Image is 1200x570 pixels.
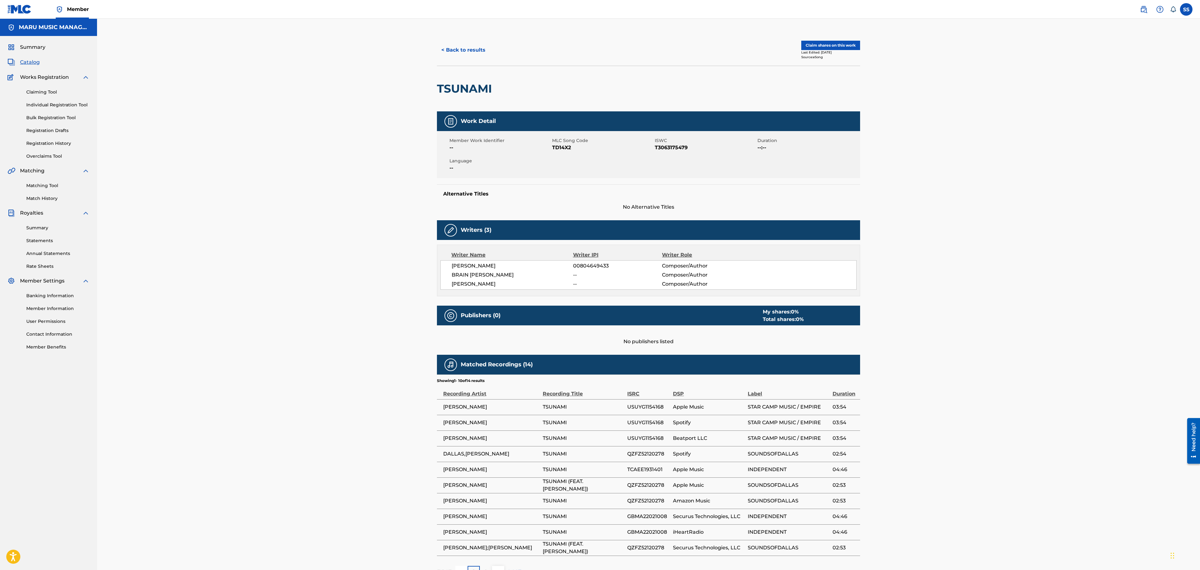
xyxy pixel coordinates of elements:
[1169,540,1200,570] iframe: Chat Widget
[8,209,15,217] img: Royalties
[627,513,670,520] span: GBMA22021008
[763,308,804,316] div: My shares:
[26,182,90,189] a: Matching Tool
[82,167,90,175] img: expand
[543,384,624,398] div: Recording Title
[796,316,804,322] span: 0 %
[833,466,857,473] span: 04:46
[662,262,743,270] span: Composer/Author
[662,251,743,259] div: Writer Role
[82,277,90,285] img: expand
[437,203,860,211] span: No Alternative Titles
[543,450,624,458] span: TSUNAMI
[748,450,829,458] span: SOUNDSOFDALLAS
[443,513,540,520] span: [PERSON_NAME]
[757,144,859,151] span: --:--
[1156,6,1164,13] img: help
[437,82,495,96] h2: TSUNAMI
[833,528,857,536] span: 04:46
[56,6,63,13] img: Top Rightsholder
[748,466,829,473] span: INDEPENDENT
[8,5,32,14] img: MLC Logo
[673,497,745,505] span: Amazon Music
[655,144,756,151] span: T3063175479
[833,481,857,489] span: 02:53
[833,403,857,411] span: 03:54
[8,43,45,51] a: SummarySummary
[543,497,624,505] span: TSUNAMI
[443,435,540,442] span: [PERSON_NAME]
[20,277,64,285] span: Member Settings
[20,209,43,217] span: Royalties
[1180,3,1192,16] div: User Menu
[452,262,573,270] span: [PERSON_NAME]
[673,466,745,473] span: Apple Music
[26,250,90,257] a: Annual Statements
[82,209,90,217] img: expand
[748,481,829,489] span: SOUNDSOFDALLAS
[627,466,670,473] span: TCAEE1931401
[26,153,90,160] a: Overclaims Tool
[26,127,90,134] a: Registration Drafts
[543,528,624,536] span: TSUNAMI
[461,118,496,125] h5: Work Detail
[833,419,857,426] span: 03:54
[26,293,90,299] a: Banking Information
[26,89,90,95] a: Claiming Tool
[19,24,90,31] h5: MARU MUSIC MANAGEMENT
[449,137,551,144] span: Member Work Identifier
[443,497,540,505] span: [PERSON_NAME]
[8,24,15,31] img: Accounts
[801,55,860,59] div: Source: eSong
[447,118,454,125] img: Work Detail
[461,361,533,368] h5: Matched Recordings (14)
[627,435,670,442] span: USUYG1154168
[8,277,15,285] img: Member Settings
[748,528,829,536] span: INDEPENDENT
[573,280,662,288] span: --
[543,403,624,411] span: TSUNAMI
[437,378,485,384] p: Showing 1 - 10 of 14 results
[451,251,573,259] div: Writer Name
[627,481,670,489] span: QZFZ52120278
[443,450,540,458] span: DALLAS,[PERSON_NAME]
[627,384,670,398] div: ISRC
[26,305,90,312] a: Member Information
[673,513,745,520] span: Securus Technologies, LLC
[461,226,491,234] h5: Writers (3)
[673,544,745,552] span: Securus Technologies, LLC
[573,271,662,279] span: --
[8,59,15,66] img: Catalog
[673,403,745,411] span: Apple Music
[833,513,857,520] span: 04:46
[26,318,90,325] a: User Permissions
[748,384,829,398] div: Label
[26,225,90,231] a: Summary
[673,528,745,536] span: iHeartRadio
[791,309,799,315] span: 0 %
[1182,415,1200,466] iframe: Resource Center
[26,102,90,108] a: Individual Registration Tool
[673,435,745,442] span: Beatport LLC
[748,419,829,426] span: STAR CAMP MUSIC / EMPIRE
[627,419,670,426] span: USUYG1154168
[748,497,829,505] span: SOUNDSOFDALLAS
[673,450,745,458] span: Spotify
[8,59,40,66] a: CatalogCatalog
[443,191,854,197] h5: Alternative Titles
[449,144,551,151] span: --
[1171,546,1174,565] div: Drag
[543,419,624,426] span: TSUNAMI
[447,226,454,234] img: Writers
[748,435,829,442] span: STAR CAMP MUSIC / EMPIRE
[673,384,745,398] div: DSP
[801,50,860,55] div: Last Edited: [DATE]
[26,344,90,350] a: Member Benefits
[662,280,743,288] span: Composer/Author
[748,513,829,520] span: INDEPENDENT
[757,137,859,144] span: Duration
[461,312,500,319] h5: Publishers (0)
[26,140,90,147] a: Registration History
